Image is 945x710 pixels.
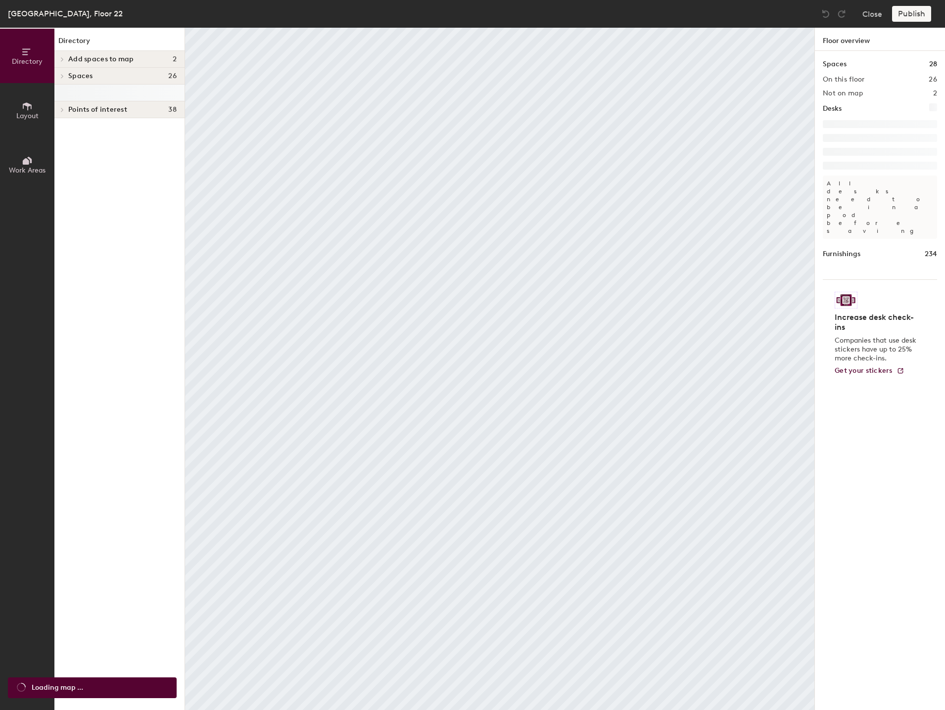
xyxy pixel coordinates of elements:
span: Layout [16,112,39,120]
h1: 28 [929,59,937,70]
h2: On this floor [823,76,865,84]
span: Directory [12,57,43,66]
span: Add spaces to map [68,55,134,63]
img: Redo [837,9,847,19]
span: 2 [173,55,177,63]
h2: Not on map [823,89,863,97]
span: Loading map ... [32,682,83,693]
img: Sticker logo [835,292,857,309]
a: Get your stickers [835,367,904,375]
span: 26 [168,72,177,80]
span: Work Areas [9,166,46,175]
h1: Desks [823,103,842,114]
h1: Floor overview [815,28,945,51]
h1: 234 [925,249,937,260]
h2: 2 [933,89,937,97]
h1: Furnishings [823,249,860,260]
span: 38 [168,106,177,114]
div: [GEOGRAPHIC_DATA], Floor 22 [8,7,123,20]
button: Close [862,6,882,22]
p: All desks need to be in a pod before saving [823,176,937,239]
h4: Increase desk check-ins [835,312,919,332]
p: Companies that use desk stickers have up to 25% more check-ins. [835,336,919,363]
h1: Spaces [823,59,847,70]
span: Get your stickers [835,366,893,375]
span: Points of interest [68,106,127,114]
canvas: Map [185,28,814,710]
span: Spaces [68,72,93,80]
img: Undo [821,9,831,19]
h1: Directory [54,36,185,51]
h2: 26 [929,76,937,84]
